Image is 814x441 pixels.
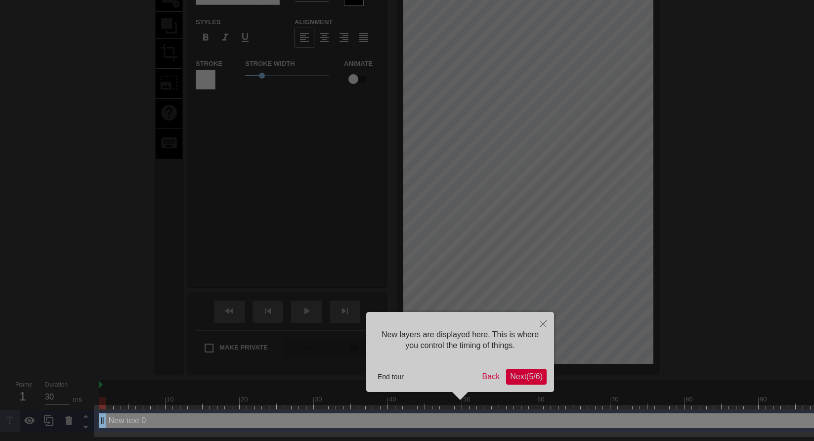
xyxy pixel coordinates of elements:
button: End tour [374,369,408,384]
div: New layers are displayed here. This is where you control the timing of things. [374,319,547,361]
button: Next [506,369,547,385]
span: Next ( 5 / 6 ) [510,372,543,381]
button: Close [532,312,554,335]
button: Back [478,369,504,385]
